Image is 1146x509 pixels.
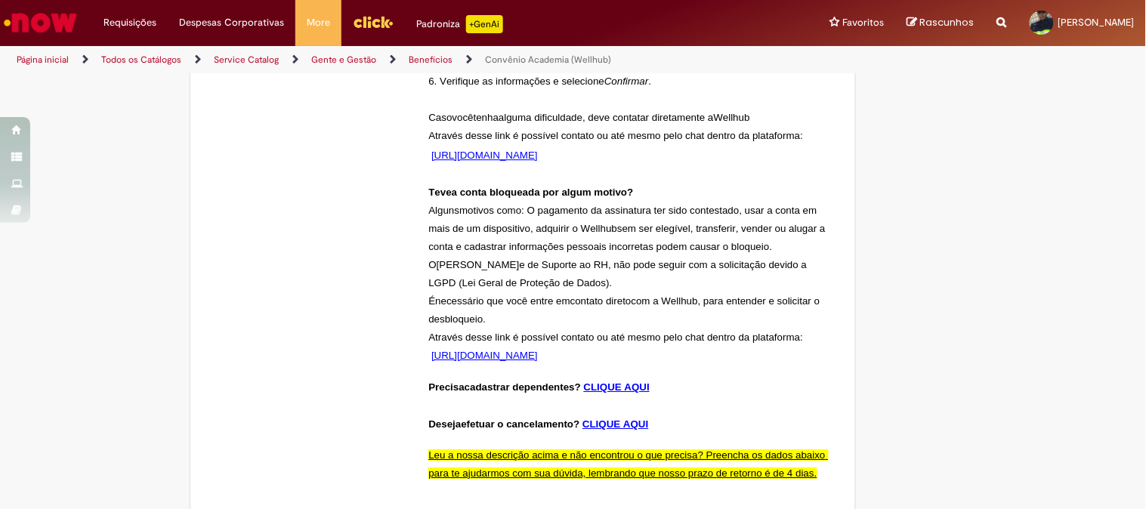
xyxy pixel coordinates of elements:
span: motivos como: O pagamento da assinatura ter sido contestado, usar a conta em mais de um dispositi... [428,205,820,234]
a: [URL][DOMAIN_NAME] [431,150,538,161]
span: efetuar o cancelamento? [461,418,579,430]
a: CLIQUE AQUI [582,419,648,430]
span: Requisições [103,15,156,30]
span: tenha [474,112,499,123]
span: plataforma: [752,130,803,141]
span: C [428,112,436,123]
span: cadastrar dependentes? [465,381,581,393]
span: É [428,295,435,307]
span: ravé [438,332,458,344]
span: [PERSON_NAME] [1058,16,1135,29]
a: [URL][DOMAIN_NAME] [431,350,538,361]
a: Todos os Catálogos [101,54,181,66]
span: Wellhu [581,223,612,235]
span: P [428,381,435,393]
span: Rascunhos [920,15,975,29]
span: necessári [435,295,478,307]
span: você [453,112,474,123]
span: e [604,112,610,123]
span: sem ser elegível, transferir, vender ou alugar a conta e cadastrar informações pessoais incorreta... [428,223,828,252]
span: dev [588,112,605,124]
span: Wellhu [714,112,745,124]
span: Favoritos [843,15,885,30]
span: s desse link é possível contato ou até mesmo pelo chat dentro da plataforma: [458,332,803,343]
p: +GenAi [466,15,503,33]
a: Service Catalog [214,54,279,66]
a: Página inicial [17,54,69,66]
span: contato direto [570,295,632,307]
span: lguns [435,205,459,216]
a: CLIQUE AQUI [584,382,650,393]
span: recisa [435,381,465,393]
span: eseja [436,418,461,430]
span: a conta bloqueada por algum motivo? [452,187,634,198]
span: . [649,76,652,87]
span: Despesas Corporativas [179,15,284,30]
span: , [582,112,585,123]
div: Padroniza [416,15,503,33]
span: com a [632,295,659,307]
a: Convênio Academia (Wellhub) [485,54,611,66]
a: Gente e Gestão [311,54,376,66]
span: Leu a nossa descrição acima e não encontrou o que precisa? Preencha os dados abaixo para te ajuda... [428,449,828,479]
span: O [428,259,436,270]
span: At [428,332,438,343]
span: e de Suporte ao RH, não pode seguir com a solicitação devido a LGPD (Lei Geral de Proteção de Dad... [428,259,810,288]
span: contatar diretamente a [613,112,713,123]
span: as [436,112,446,124]
span: s desse link é possível contato ou até mesmo pelo chat dentro da [458,130,750,141]
span: eve [435,187,452,198]
span: b [744,112,749,123]
span: o [446,112,452,123]
img: click_logo_yellow_360x200.png [353,11,394,33]
span: T [428,187,434,198]
span: [URL][DOMAIN_NAME] [431,350,538,361]
span: b [692,295,697,307]
span: A [428,130,435,141]
a: Rascunhos [907,16,975,30]
span: 6. Verifique as informações e selecione [428,76,604,87]
span: travé [435,130,458,142]
span: alguma dificuldade [499,112,582,123]
span: Confirmar [604,76,649,87]
span: [PERSON_NAME] [437,259,520,271]
img: ServiceNow [2,8,79,38]
ul: Trilhas de página [11,46,752,74]
span: A [428,205,435,216]
span: b [612,223,617,234]
span: Wellhu [662,295,693,307]
span: More [307,15,330,30]
a: Benefícios [409,54,453,66]
span: o que você entre em [478,295,570,307]
span: D [428,418,436,430]
span: , para entender e solicitar o desbloqueio. [428,295,823,325]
